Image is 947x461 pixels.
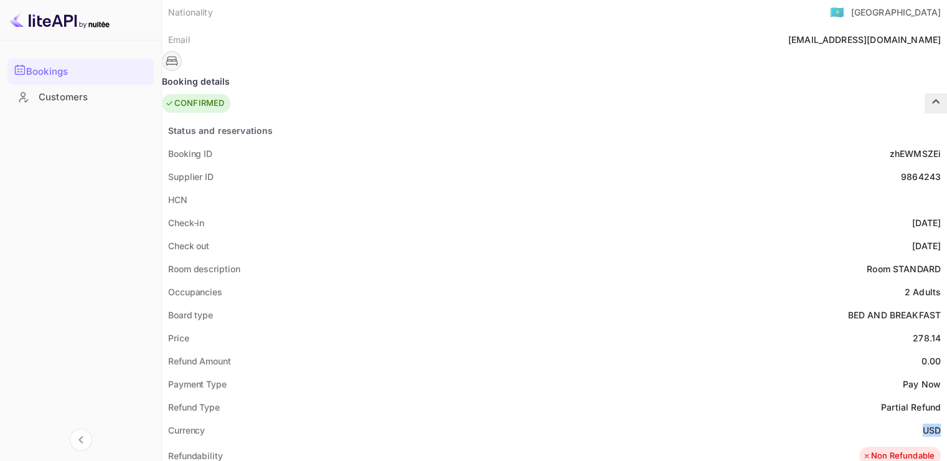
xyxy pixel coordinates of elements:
[168,217,204,228] ya-tr-span: Check-in
[923,425,941,435] ya-tr-span: USD
[168,264,240,274] ya-tr-span: Room description
[168,425,205,435] ya-tr-span: Currency
[881,402,941,412] ya-tr-span: Partial Refund
[867,264,941,274] ya-tr-span: Room STANDARD
[901,170,941,183] div: 9864243
[912,216,941,229] div: [DATE]
[788,34,941,45] ya-tr-span: [EMAIL_ADDRESS][DOMAIN_NAME]
[168,125,273,136] ya-tr-span: Status and reservations
[168,171,214,182] ya-tr-span: Supplier ID
[847,310,941,320] ya-tr-span: BED AND BREAKFAST
[168,7,213,17] ya-tr-span: Nationality
[174,97,224,110] ya-tr-span: CONFIRMED
[7,85,154,110] div: Customers
[168,356,231,366] ya-tr-span: Refund Amount
[850,7,941,17] ya-tr-span: [GEOGRAPHIC_DATA]
[913,331,941,345] div: 278.14
[830,1,844,23] span: United States
[921,354,941,368] div: 0.00
[39,90,88,105] ya-tr-span: Customers
[7,59,154,83] a: Bookings
[168,333,189,343] ya-tr-span: Price
[903,379,941,389] ya-tr-span: Pay Now
[7,59,154,85] div: Bookings
[168,379,227,389] ya-tr-span: Payment Type
[168,240,209,251] ya-tr-span: Check out
[912,239,941,252] div: [DATE]
[162,75,230,88] ya-tr-span: Booking details
[168,287,222,297] ya-tr-span: Occupancies
[890,148,941,159] ya-tr-span: zhEWMSZEi
[168,34,190,45] ya-tr-span: Email
[168,148,212,159] ya-tr-span: Booking ID
[168,402,220,412] ya-tr-span: Refund Type
[70,429,92,451] button: Collapse navigation
[168,194,187,205] ya-tr-span: HCN
[7,85,154,108] a: Customers
[830,5,844,19] ya-tr-span: 🇰🇿
[26,65,68,79] ya-tr-span: Bookings
[168,310,213,320] ya-tr-span: Board type
[10,10,110,30] img: LiteAPI logo
[168,450,223,461] ya-tr-span: Refundability
[905,287,941,297] ya-tr-span: 2 Adults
